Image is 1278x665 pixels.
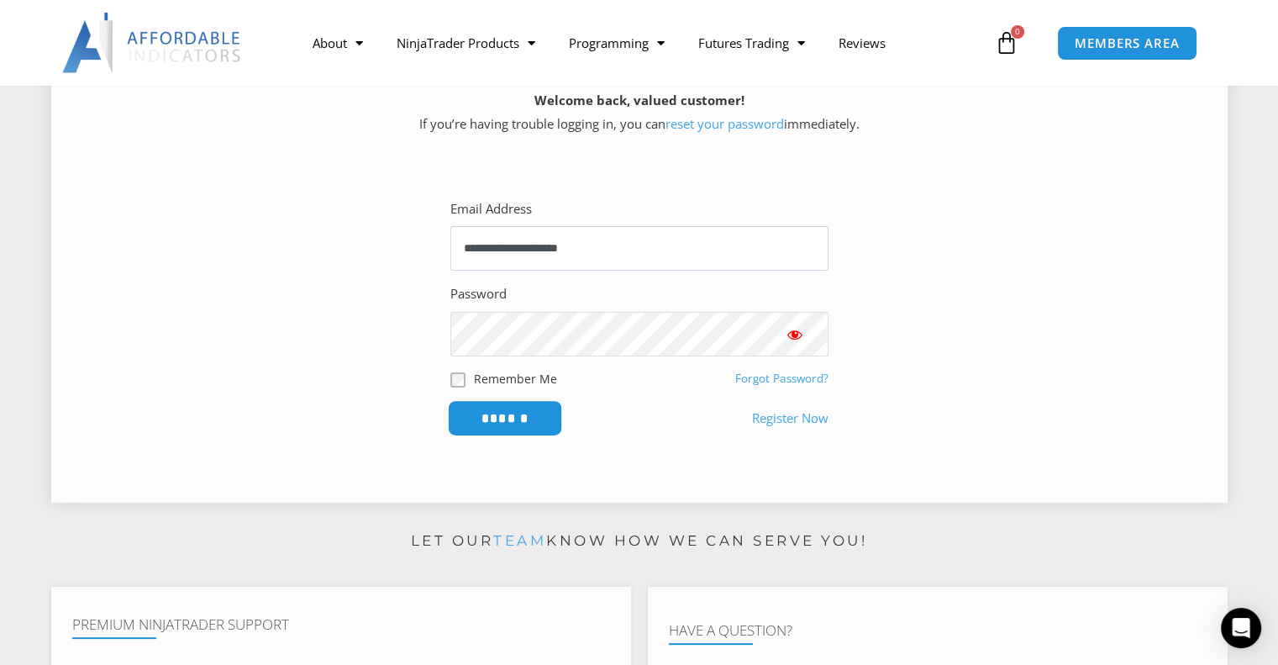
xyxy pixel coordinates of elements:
a: Forgot Password? [735,371,828,386]
a: 0 [970,18,1044,67]
a: Register Now [752,407,828,430]
label: Password [450,282,507,306]
a: Futures Trading [681,24,822,62]
h4: Premium NinjaTrader Support [72,616,610,633]
span: MEMBERS AREA [1075,37,1180,50]
img: LogoAI | Affordable Indicators – NinjaTrader [62,13,243,73]
span: 0 [1011,25,1024,39]
div: Open Intercom Messenger [1221,608,1261,648]
a: MEMBERS AREA [1057,26,1197,61]
a: team [493,532,546,549]
a: Reviews [822,24,902,62]
nav: Menu [296,24,991,62]
strong: Welcome back, valued customer! [534,92,744,108]
a: NinjaTrader Products [380,24,552,62]
label: Email Address [450,198,532,221]
h4: Have A Question? [669,622,1207,639]
label: Remember Me [474,370,557,388]
p: If you’re having trouble logging in, you can immediately. [81,89,1198,136]
button: Show password [761,312,828,356]
a: Programming [552,24,681,62]
a: reset your password [665,115,784,132]
a: About [296,24,380,62]
p: Let our know how we can serve you! [51,528,1228,555]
